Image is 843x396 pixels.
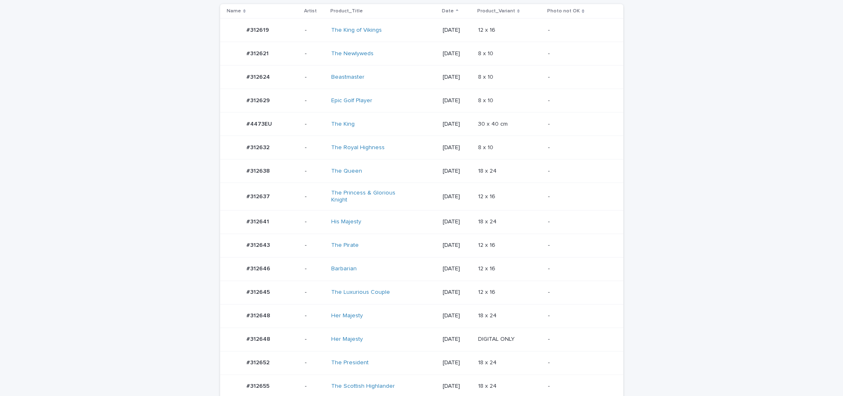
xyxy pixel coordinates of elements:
p: - [305,97,325,104]
tr: #312638#312638 -The Queen [DATE]18 x 2418 x 24 - [220,159,623,183]
tr: #312652#312652 -The President [DATE]18 x 2418 x 24 - [220,351,623,375]
p: [DATE] [443,336,471,343]
tr: #312637#312637 -The Princess & Glorious Knight [DATE]12 x 1612 x 16 - [220,183,623,211]
p: - [305,193,325,200]
p: - [548,359,610,366]
p: [DATE] [443,265,471,272]
p: - [548,97,610,104]
p: 18 x 24 [478,358,498,366]
p: - [548,383,610,390]
a: Barbarian [331,265,357,272]
p: [DATE] [443,242,471,249]
tr: #312641#312641 -His Majesty [DATE]18 x 2418 x 24 - [220,210,623,234]
tr: #312621#312621 -The Newlyweds [DATE]8 x 108 x 10 - [220,42,623,66]
p: [DATE] [443,383,471,390]
a: The Royal Highness [331,144,385,151]
a: The Luxurious Couple [331,289,390,296]
p: - [548,50,610,57]
p: Date [442,7,454,16]
a: His Majesty [331,218,361,225]
a: The Princess & Glorious Knight [331,190,400,204]
p: - [305,336,325,343]
a: The King of Vikings [331,27,382,34]
tr: #312643#312643 -The Pirate [DATE]12 x 1612 x 16 - [220,234,623,257]
a: Her Majesty [331,312,363,319]
p: - [305,121,325,128]
p: - [305,242,325,249]
p: #312641 [246,217,271,225]
a: Epic Golf Player [331,97,372,104]
p: [DATE] [443,289,471,296]
p: 18 x 24 [478,381,498,390]
p: [DATE] [443,144,471,151]
p: - [548,218,610,225]
p: - [305,383,325,390]
tr: #312624#312624 -Beastmaster [DATE]8 x 108 x 10 - [220,66,623,89]
p: Name [227,7,241,16]
p: #312648 [246,311,272,319]
p: - [548,242,610,249]
a: The Scottish Highlander [331,383,395,390]
a: The Newlyweds [331,50,374,57]
p: 18 x 24 [478,217,498,225]
p: - [305,144,325,151]
p: 18 x 24 [478,166,498,175]
p: Photo not OK [547,7,580,16]
p: - [305,265,325,272]
p: #312648 [246,334,272,343]
p: #312624 [246,72,272,81]
tr: #312632#312632 -The Royal Highness [DATE]8 x 108 x 10 - [220,136,623,159]
a: Beastmaster [331,74,365,81]
p: - [305,27,325,34]
p: #312637 [246,192,272,200]
p: [DATE] [443,218,471,225]
tr: #312645#312645 -The Luxurious Couple [DATE]12 x 1612 x 16 - [220,281,623,304]
p: 12 x 16 [478,264,497,272]
p: #312645 [246,287,272,296]
tr: #4473EU#4473EU -The King [DATE]30 x 40 cm30 x 40 cm - [220,112,623,136]
p: - [305,74,325,81]
p: - [305,218,325,225]
p: [DATE] [443,50,471,57]
p: - [305,312,325,319]
p: 12 x 16 [478,287,497,296]
a: Her Majesty [331,336,363,343]
a: The President [331,359,369,366]
p: 12 x 16 [478,240,497,249]
p: 8 x 10 [478,96,495,104]
p: 18 x 24 [478,311,498,319]
tr: #312629#312629 -Epic Golf Player [DATE]8 x 108 x 10 - [220,89,623,112]
p: [DATE] [443,27,471,34]
p: #312646 [246,264,272,272]
p: [DATE] [443,312,471,319]
p: #312652 [246,358,271,366]
a: The King [331,121,355,128]
p: [DATE] [443,74,471,81]
p: - [305,359,325,366]
p: [DATE] [443,359,471,366]
p: #312643 [246,240,272,249]
tr: #312646#312646 -Barbarian [DATE]12 x 1612 x 16 - [220,257,623,281]
p: #4473EU [246,119,274,128]
p: - [548,27,610,34]
a: The Pirate [331,242,359,249]
p: - [305,168,325,175]
tr: #312619#312619 -The King of Vikings [DATE]12 x 1612 x 16 - [220,19,623,42]
p: [DATE] [443,168,471,175]
p: Artist [304,7,317,16]
p: - [305,289,325,296]
p: - [548,289,610,296]
p: 8 x 10 [478,72,495,81]
p: Product_Title [330,7,363,16]
p: [DATE] [443,121,471,128]
p: - [548,312,610,319]
p: 12 x 16 [478,25,497,34]
p: DIGITAL ONLY [478,334,516,343]
p: [DATE] [443,193,471,200]
tr: #312648#312648 -Her Majesty [DATE]18 x 2418 x 24 - [220,304,623,328]
p: Product_Variant [477,7,515,16]
p: - [548,144,610,151]
p: - [548,121,610,128]
p: 30 x 40 cm [478,119,509,128]
p: 8 x 10 [478,143,495,151]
